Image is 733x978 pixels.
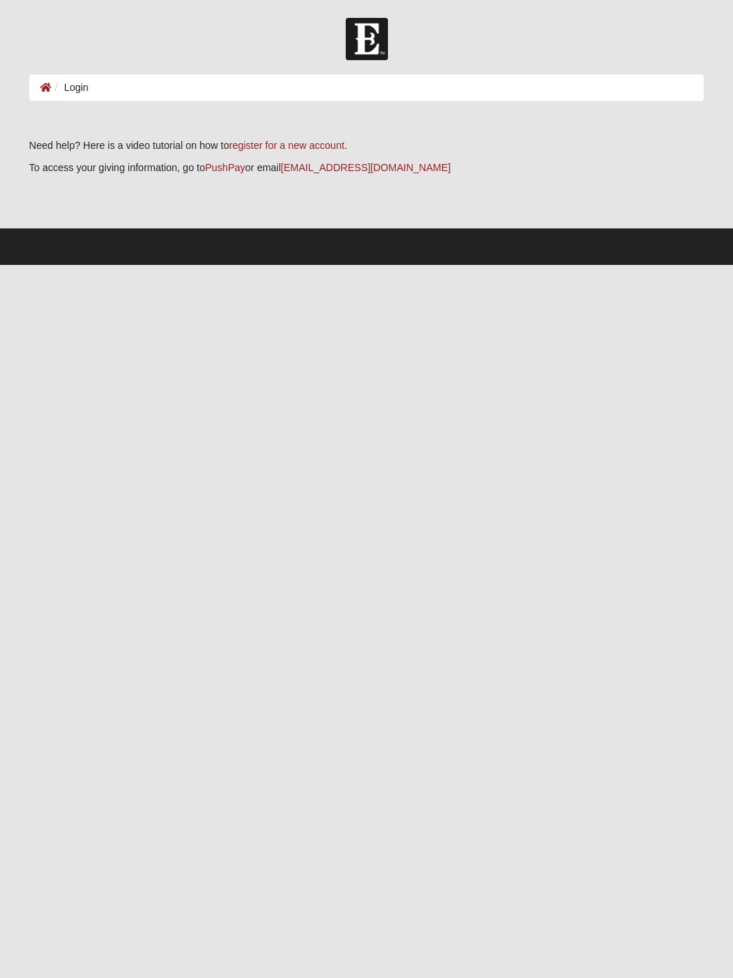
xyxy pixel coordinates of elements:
img: Church of Eleven22 Logo [346,18,388,60]
a: register for a new account [229,140,344,151]
li: Login [52,80,89,95]
a: PushPay [205,162,246,173]
a: [EMAIL_ADDRESS][DOMAIN_NAME] [281,162,450,173]
p: Need help? Here is a video tutorial on how to . [29,138,704,153]
p: To access your giving information, go to or email [29,160,704,175]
